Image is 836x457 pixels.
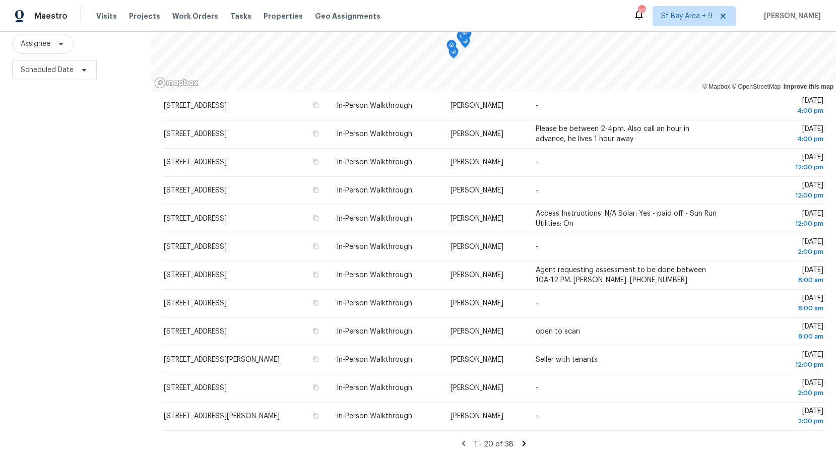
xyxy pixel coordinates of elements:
a: Mapbox [702,83,730,90]
span: [DATE] [734,182,823,201]
span: In-Person Walkthrough [337,413,412,420]
span: [STREET_ADDRESS] [164,159,227,166]
span: Please be between 2-4pm. Also call an hour in advance, he lives 1 hour away [536,125,689,143]
span: [DATE] [734,154,823,172]
div: 4:00 pm [734,134,823,144]
span: Properties [264,11,303,21]
span: 1 - 20 of 38 [474,441,513,448]
span: [STREET_ADDRESS] [164,384,227,391]
span: [STREET_ADDRESS] [164,187,227,194]
span: [STREET_ADDRESS][PERSON_NAME] [164,356,280,363]
span: [DATE] [734,210,823,229]
span: [PERSON_NAME] [760,11,821,21]
a: Improve this map [784,83,833,90]
div: 2:00 pm [734,416,823,426]
span: [DATE] [734,97,823,116]
div: Map marker [460,27,470,43]
span: In-Person Walkthrough [337,356,412,363]
span: [PERSON_NAME] [451,413,503,420]
button: Copy Address [311,242,320,251]
span: [DATE] [734,267,823,285]
div: 12:00 pm [734,162,823,172]
button: Copy Address [311,129,320,138]
span: [PERSON_NAME] [451,272,503,279]
div: 2:00 pm [734,388,823,398]
span: [PERSON_NAME] [451,384,503,391]
span: [DATE] [734,408,823,426]
span: Access Instructions: N/A Solar: Yes - paid off - Sun Run Utilities: On [536,210,717,227]
button: Copy Address [311,185,320,194]
span: [STREET_ADDRESS] [164,328,227,335]
span: [STREET_ADDRESS] [164,215,227,222]
span: - [536,243,538,250]
span: [DATE] [734,295,823,313]
span: [DATE] [734,379,823,398]
div: Map marker [457,30,467,46]
a: Mapbox homepage [154,77,199,89]
span: Visits [96,11,117,21]
span: - [536,300,538,307]
div: 12:00 pm [734,360,823,370]
span: Maestro [34,11,68,21]
span: In-Person Walkthrough [337,215,412,222]
span: - [536,102,538,109]
span: [PERSON_NAME] [451,215,503,222]
span: [STREET_ADDRESS][PERSON_NAME] [164,413,280,420]
span: In-Person Walkthrough [337,243,412,250]
span: In-Person Walkthrough [337,187,412,194]
span: In-Person Walkthrough [337,159,412,166]
span: In-Person Walkthrough [337,328,412,335]
button: Copy Address [311,157,320,166]
button: Copy Address [311,383,320,392]
div: 8:00 am [734,303,823,313]
span: [STREET_ADDRESS] [164,130,227,138]
span: Tasks [230,13,251,20]
span: In-Person Walkthrough [337,102,412,109]
span: open to scan [536,328,580,335]
span: [PERSON_NAME] [451,356,503,363]
span: In-Person Walkthrough [337,300,412,307]
span: [DATE] [734,323,823,342]
span: [STREET_ADDRESS] [164,243,227,250]
span: Scheduled Date [21,65,74,75]
span: - [536,187,538,194]
button: Copy Address [311,355,320,364]
span: [DATE] [734,238,823,257]
span: In-Person Walkthrough [337,384,412,391]
div: 30 [638,6,645,16]
span: In-Person Walkthrough [337,130,412,138]
span: Geo Assignments [315,11,380,21]
div: 12:00 pm [734,219,823,229]
span: Agent requesting assessment to be done between 10A-12 PM. [PERSON_NAME]. [PHONE_NUMBER] [536,267,706,284]
span: Seller with tenants [536,356,598,363]
span: [STREET_ADDRESS] [164,272,227,279]
div: 2:00 pm [734,247,823,257]
button: Copy Address [311,327,320,336]
div: 12:00 pm [734,190,823,201]
div: 8:00 am [734,275,823,285]
div: Map marker [446,40,457,55]
div: 4:00 pm [734,106,823,116]
span: - [536,384,538,391]
span: [STREET_ADDRESS] [164,300,227,307]
span: Sf Bay Area + 9 [661,11,713,21]
span: [PERSON_NAME] [451,328,503,335]
span: [PERSON_NAME] [451,300,503,307]
span: [PERSON_NAME] [451,243,503,250]
button: Copy Address [311,214,320,223]
button: Copy Address [311,298,320,307]
span: Work Orders [172,11,218,21]
span: [PERSON_NAME] [451,159,503,166]
a: OpenStreetMap [732,83,781,90]
span: [DATE] [734,125,823,144]
span: [DATE] [734,351,823,370]
span: - [536,159,538,166]
button: Copy Address [311,270,320,279]
span: Assignee [21,39,50,49]
span: Projects [129,11,160,21]
span: [PERSON_NAME] [451,102,503,109]
button: Copy Address [311,411,320,420]
span: - [536,413,538,420]
div: Map marker [457,31,467,46]
span: [PERSON_NAME] [451,187,503,194]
